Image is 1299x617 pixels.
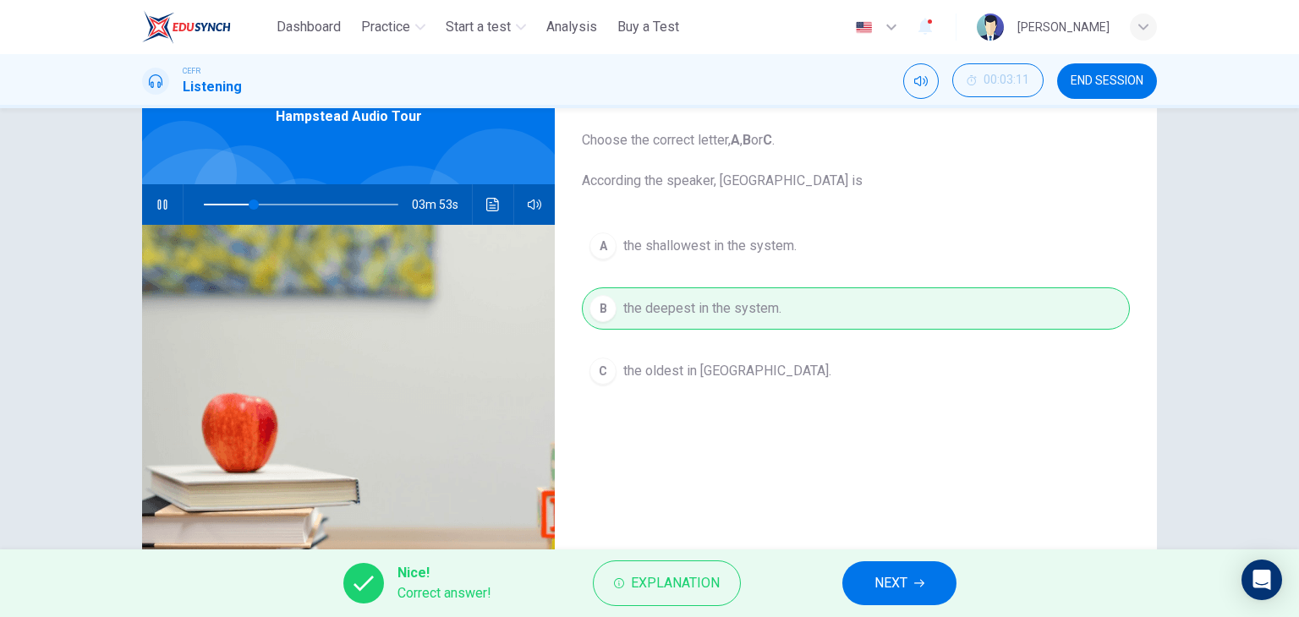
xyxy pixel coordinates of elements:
[731,132,740,148] b: A
[842,561,956,605] button: NEXT
[853,21,874,34] img: en
[631,571,720,595] span: Explanation
[276,106,422,127] span: Hampstead Audio Tour
[1071,74,1143,88] span: END SESSION
[540,12,604,42] button: Analysis
[546,17,597,37] span: Analysis
[446,17,511,37] span: Start a test
[952,63,1044,99] div: Hide
[142,10,270,44] a: ELTC logo
[183,65,200,77] span: CEFR
[593,560,741,606] button: Explanation
[743,132,751,148] b: B
[617,17,679,37] span: Buy a Test
[952,63,1044,97] button: 00:03:11
[354,12,432,42] button: Practice
[903,63,939,99] div: Mute
[1017,17,1110,37] div: [PERSON_NAME]
[977,14,1004,41] img: Profile picture
[480,184,507,225] button: Click to see the audio transcription
[183,77,242,97] h1: Listening
[582,130,1130,191] span: Choose the correct letter, , or . According the speaker, [GEOGRAPHIC_DATA] is
[611,12,686,42] button: Buy a Test
[439,12,533,42] button: Start a test
[874,571,907,595] span: NEXT
[984,74,1029,87] span: 00:03:11
[412,184,472,225] span: 03m 53s
[361,17,410,37] span: Practice
[397,563,491,583] span: Nice!
[763,132,772,148] b: C
[1241,560,1282,600] div: Open Intercom Messenger
[1057,63,1157,99] button: END SESSION
[142,10,231,44] img: ELTC logo
[397,583,491,603] span: Correct answer!
[277,17,341,37] span: Dashboard
[270,12,348,42] button: Dashboard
